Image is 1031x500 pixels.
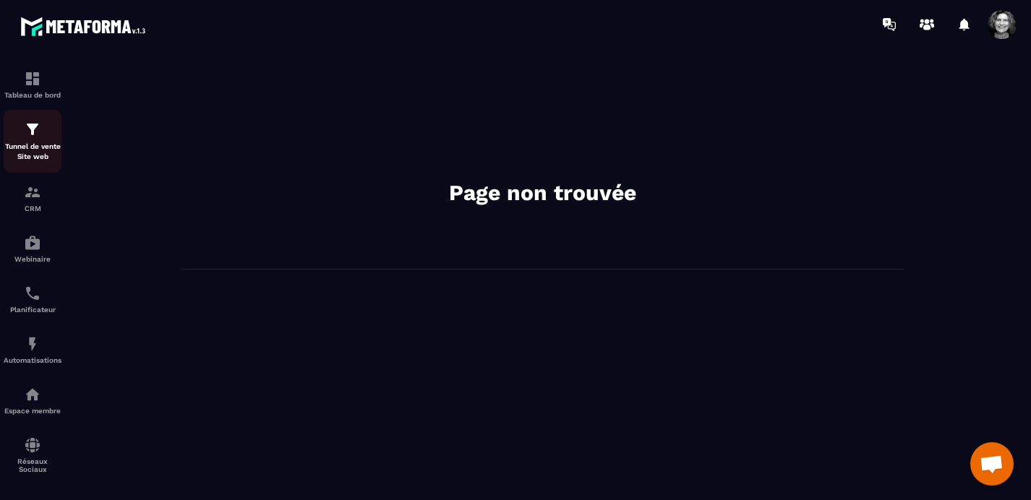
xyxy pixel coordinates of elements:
a: formationformationTableau de bord [4,59,61,110]
img: automations [24,386,41,403]
img: automations [24,335,41,353]
a: formationformationTunnel de vente Site web [4,110,61,173]
img: formation [24,121,41,138]
img: automations [24,234,41,251]
p: Espace membre [4,407,61,415]
p: Automatisations [4,356,61,364]
p: Planificateur [4,306,61,314]
img: formation [24,184,41,201]
p: Webinaire [4,255,61,263]
img: scheduler [24,285,41,302]
img: logo [20,13,150,40]
h2: Page non trouvée [325,178,759,207]
p: CRM [4,204,61,212]
a: automationsautomationsWebinaire [4,223,61,274]
p: Tunnel de vente Site web [4,142,61,162]
img: social-network [24,436,41,454]
p: Tableau de bord [4,91,61,99]
a: automationsautomationsEspace membre [4,375,61,426]
p: Réseaux Sociaux [4,457,61,473]
div: Ouvrir le chat [970,442,1014,486]
a: schedulerschedulerPlanificateur [4,274,61,324]
a: social-networksocial-networkRéseaux Sociaux [4,426,61,484]
a: formationformationCRM [4,173,61,223]
img: formation [24,70,41,87]
a: automationsautomationsAutomatisations [4,324,61,375]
